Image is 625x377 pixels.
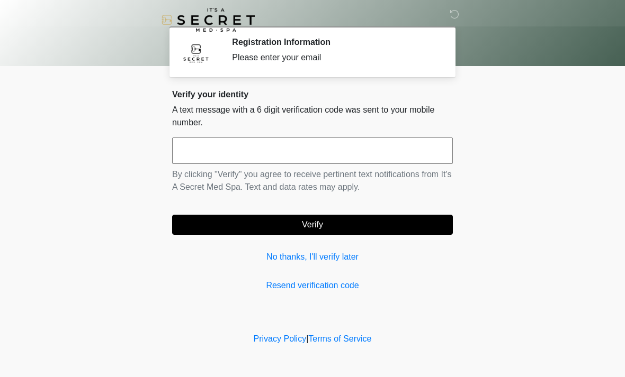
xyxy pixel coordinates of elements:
[172,89,453,99] h2: Verify your identity
[232,51,437,64] div: Please enter your email
[172,279,453,292] a: Resend verification code
[172,251,453,263] a: No thanks, I'll verify later
[172,168,453,194] p: By clicking "Verify" you agree to receive pertinent text notifications from It's A Secret Med Spa...
[308,334,371,343] a: Terms of Service
[232,37,437,47] h2: Registration Information
[172,215,453,235] button: Verify
[172,104,453,129] p: A text message with a 6 digit verification code was sent to your mobile number.
[254,334,307,343] a: Privacy Policy
[180,37,212,69] img: Agent Avatar
[306,334,308,343] a: |
[162,8,255,32] img: It's A Secret Med Spa Logo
